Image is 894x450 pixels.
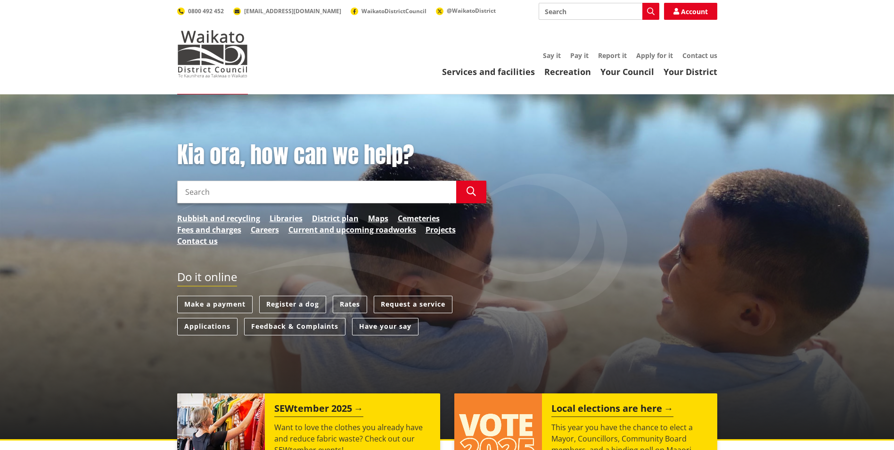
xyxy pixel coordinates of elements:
[333,296,367,313] a: Rates
[177,224,241,235] a: Fees and charges
[188,7,224,15] span: 0800 492 452
[244,318,345,335] a: Feedback & Complaints
[398,213,440,224] a: Cemeteries
[544,66,591,77] a: Recreation
[251,224,279,235] a: Careers
[374,296,452,313] a: Request a service
[600,66,654,77] a: Your Council
[233,7,341,15] a: [EMAIL_ADDRESS][DOMAIN_NAME]
[177,270,237,287] h2: Do it online
[664,66,717,77] a: Your District
[570,51,589,60] a: Pay it
[177,30,248,77] img: Waikato District Council - Te Kaunihera aa Takiwaa o Waikato
[682,51,717,60] a: Contact us
[551,403,673,417] h2: Local elections are here
[447,7,496,15] span: @WaikatoDistrict
[598,51,627,60] a: Report it
[436,7,496,15] a: @WaikatoDistrict
[636,51,673,60] a: Apply for it
[177,213,260,224] a: Rubbish and recycling
[274,403,363,417] h2: SEWtember 2025
[177,7,224,15] a: 0800 492 452
[312,213,359,224] a: District plan
[270,213,303,224] a: Libraries
[177,318,238,335] a: Applications
[177,296,253,313] a: Make a payment
[244,7,341,15] span: [EMAIL_ADDRESS][DOMAIN_NAME]
[361,7,426,15] span: WaikatoDistrictCouncil
[664,3,717,20] a: Account
[426,224,456,235] a: Projects
[259,296,326,313] a: Register a dog
[177,142,486,169] h1: Kia ora, how can we help?
[351,7,426,15] a: WaikatoDistrictCouncil
[543,51,561,60] a: Say it
[442,66,535,77] a: Services and facilities
[177,181,456,203] input: Search input
[288,224,416,235] a: Current and upcoming roadworks
[177,235,218,247] a: Contact us
[539,3,659,20] input: Search input
[352,318,418,335] a: Have your say
[368,213,388,224] a: Maps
